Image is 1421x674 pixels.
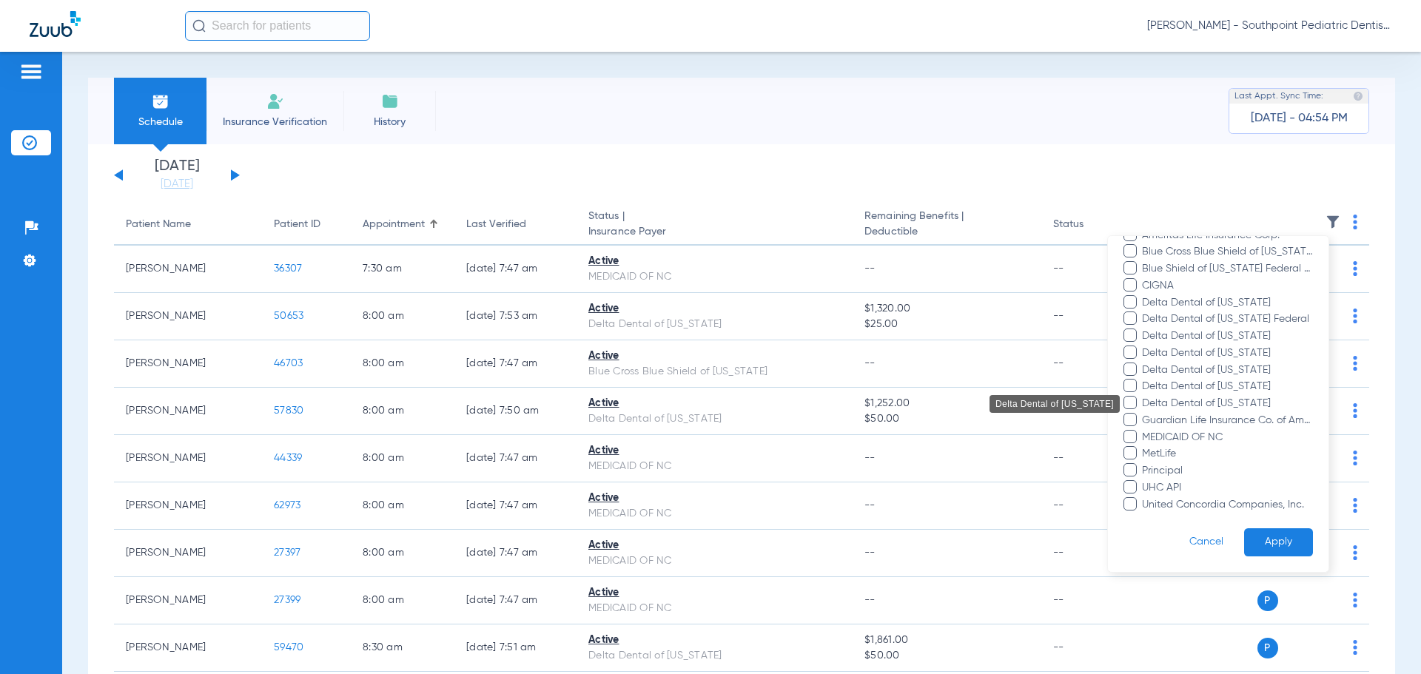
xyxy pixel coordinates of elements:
span: Principal [1141,463,1313,479]
span: MetLife [1141,446,1313,462]
span: Blue Shield of [US_STATE] Federal Plan [1141,261,1313,277]
span: Delta Dental of [US_STATE] [1141,396,1313,411]
span: United Concordia Companies, Inc. [1141,497,1313,513]
span: Delta Dental of [US_STATE] Federal [1141,311,1313,327]
span: Guardian Life Insurance Co. of America [1141,413,1313,428]
div: Delta Dental of [US_STATE] [990,395,1120,413]
button: Cancel [1169,528,1244,557]
span: Delta Dental of [US_STATE] [1141,379,1313,394]
span: Blue Cross Blue Shield of [US_STATE] [1141,244,1313,260]
span: Delta Dental of [US_STATE] [1141,295,1313,311]
span: Delta Dental of [US_STATE] [1141,328,1313,344]
span: Delta Dental of [US_STATE] [1141,346,1313,361]
button: Apply [1244,528,1313,557]
iframe: Chat Widget [1347,603,1421,674]
span: Delta Dental of [US_STATE] [1141,363,1313,378]
span: UHC API [1141,480,1313,496]
span: MEDICAID OF NC [1141,430,1313,445]
span: CIGNA [1141,278,1313,294]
